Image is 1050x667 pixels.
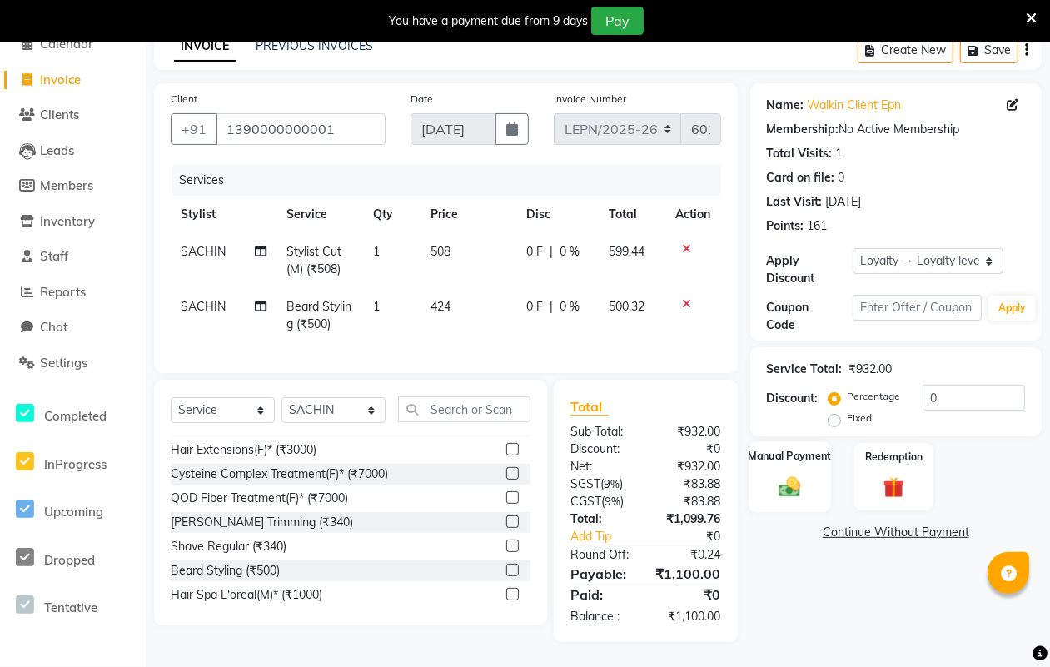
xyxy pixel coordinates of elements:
a: Continue Without Payment [754,524,1038,541]
button: Apply [988,296,1036,321]
span: Leads [40,142,74,158]
span: Invoice [40,72,81,87]
div: ₹83.88 [645,493,733,510]
span: Settings [40,355,87,371]
div: Payable: [558,564,644,584]
div: Services [172,165,734,196]
div: Balance : [558,608,645,625]
span: Staff [40,248,68,264]
span: Clients [40,107,79,122]
span: 0 % [560,298,580,316]
span: Reports [40,284,86,300]
button: Pay [591,7,644,35]
th: Service [276,196,363,233]
span: Stylist Cut(M) (₹508) [286,244,341,276]
img: _cash.svg [772,474,808,499]
a: Calendar [4,35,142,54]
div: ₹0 [660,528,734,545]
span: SACHIN [181,299,226,314]
a: Staff [4,247,142,266]
span: Chat [40,319,67,335]
a: Inventory [4,212,142,231]
span: Completed [44,408,107,424]
div: Shave Regular (₹340) [171,538,286,555]
span: Beard Styling (₹500) [286,299,351,331]
div: Discount: [767,390,819,407]
button: Save [960,37,1018,63]
label: Percentage [848,389,901,404]
span: SGST [570,476,600,491]
th: Price [421,196,517,233]
div: Hair Spa L'oreal(M)* (₹1000) [171,586,322,604]
div: ₹932.00 [645,458,733,475]
span: 1 [374,299,381,314]
span: 0 F [526,298,543,316]
input: Enter Offer / Coupon Code [853,295,982,321]
label: Invoice Number [554,92,626,107]
span: Total [570,398,609,416]
a: Walkin Client Epn [808,97,902,114]
div: ₹1,100.00 [645,608,733,625]
span: | [550,298,553,316]
button: Create New [858,37,953,63]
label: Redemption [865,450,923,465]
div: Cysteine Complex Treatment(F)* (₹7000) [171,465,388,483]
div: ₹0 [645,441,733,458]
div: ₹1,100.00 [644,564,734,584]
div: Sub Total: [558,423,645,441]
span: Upcoming [44,504,103,520]
input: Search or Scan [398,396,530,422]
label: Fixed [848,411,873,426]
img: _gift.svg [877,475,911,501]
span: 9% [605,495,620,508]
div: You have a payment due from 9 days [389,12,588,30]
div: Discount: [558,441,645,458]
div: ₹0.24 [645,546,733,564]
input: Search by Name/Mobile/Email/Code [216,113,386,145]
span: SACHIN [181,244,226,259]
div: Total: [558,510,645,528]
label: Date [411,92,433,107]
a: Members [4,177,142,196]
div: Name: [767,97,804,114]
span: 599.44 [609,244,644,259]
span: Tentative [44,600,97,615]
a: Reports [4,283,142,302]
span: Members [40,177,93,193]
button: +91 [171,113,217,145]
div: QOD Fiber Treatment(F)* (₹7000) [171,490,348,507]
div: [DATE] [826,193,862,211]
div: ₹0 [645,585,733,605]
a: Leads [4,142,142,161]
div: 161 [808,217,828,235]
div: ₹932.00 [849,361,893,378]
span: InProgress [44,456,107,472]
div: Round Off: [558,546,645,564]
span: 0 F [526,243,543,261]
span: 500.32 [609,299,644,314]
a: Add Tip [558,528,660,545]
div: [PERSON_NAME] Trimming (₹340) [171,514,353,531]
div: Points: [767,217,804,235]
span: Dropped [44,552,95,568]
div: Net: [558,458,645,475]
div: ₹83.88 [645,475,733,493]
div: Total Visits: [767,145,833,162]
span: 508 [431,244,451,259]
th: Action [666,196,721,233]
span: 0 % [560,243,580,261]
div: ( ) [558,475,645,493]
label: Manual Payment [748,448,831,464]
span: 1 [374,244,381,259]
div: 0 [839,169,845,187]
div: ₹932.00 [645,423,733,441]
div: Card on file: [767,169,835,187]
a: Settings [4,354,142,373]
div: Last Visit: [767,193,823,211]
div: Beard Styling (₹500) [171,562,280,580]
th: Qty [364,196,421,233]
a: PREVIOUS INVOICES [256,38,373,53]
a: Invoice [4,71,142,90]
div: No Active Membership [767,121,1025,138]
span: Inventory [40,213,95,229]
